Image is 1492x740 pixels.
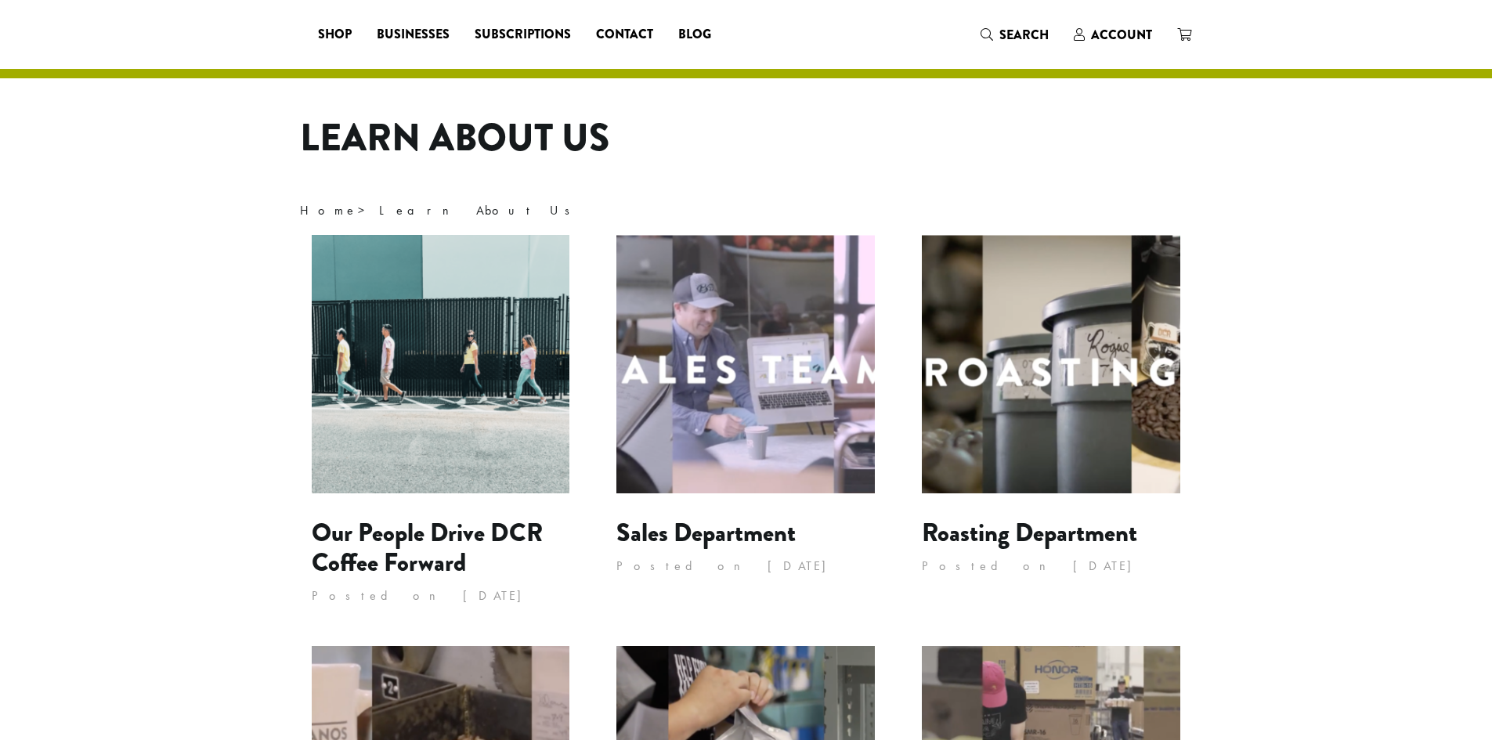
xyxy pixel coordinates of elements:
span: Learn About Us [379,202,580,218]
p: Posted on [DATE] [312,584,570,608]
a: Sales Department [616,514,796,551]
a: Subscriptions [462,22,583,47]
span: Contact [596,25,653,45]
a: Our People Drive DCR Coffee Forward [312,514,543,581]
span: > [300,202,580,218]
a: Roasting Department [922,514,1137,551]
img: Our People Drive DCR Coffee Forward [312,235,570,493]
img: Roasting Department [922,235,1180,493]
span: Blog [678,25,711,45]
a: Shop [305,22,364,47]
p: Posted on [DATE] [922,554,1180,578]
a: Businesses [364,22,462,47]
a: Contact [583,22,666,47]
span: Businesses [377,25,450,45]
img: Sales Department [616,235,875,493]
span: Shop [318,25,352,45]
p: Posted on [DATE] [616,554,875,578]
a: Search [968,22,1061,48]
a: Home [300,202,358,218]
span: Account [1091,26,1152,44]
a: Blog [666,22,724,47]
a: Account [1061,22,1165,48]
span: Search [999,26,1049,44]
span: Subscriptions [475,25,571,45]
h1: Learn About Us [300,116,1193,161]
